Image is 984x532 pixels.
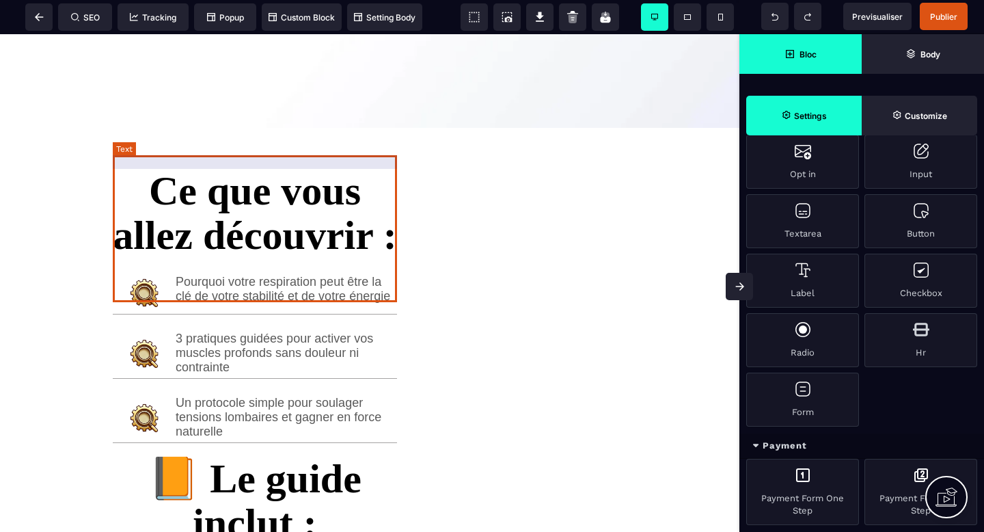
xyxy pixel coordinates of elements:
[746,459,859,525] div: Payment Form One Step
[864,254,977,308] div: Checkbox
[864,135,977,189] div: Input
[176,241,397,276] text: Pourquoi votre respiration peut être la clé de votre stabilité et de votre énergie
[207,12,244,23] span: Popup
[461,3,488,31] span: View components
[852,12,903,22] span: Previsualiser
[862,96,977,135] span: Open Style Manager
[126,366,162,401] img: bd2dbc017025885eb26d68fd8e748303_1F572D9D-6342-4DA2-91B5-4F1FFF7393A9_copie.PNG
[176,297,397,341] text: 3 pratiques guidées pour activer vos muscles profonds sans douleur ni contrainte
[794,111,827,121] strong: Settings
[176,362,397,405] text: Un protocole simple pour soulager tensions lombaires et gagner en force naturelle
[864,194,977,248] div: Button
[113,409,397,511] text: 📙 Le guide inclut :
[269,12,335,23] span: Custom Block
[113,121,397,224] text: Ce que vous allez découvrir :
[746,96,862,135] span: Settings
[746,313,859,367] div: Radio
[493,3,521,31] span: Screenshot
[799,49,817,59] strong: Bloc
[126,241,162,276] img: bd2dbc017025885eb26d68fd8e748303_1F572D9D-6342-4DA2-91B5-4F1FFF7393A9_copie.PNG
[746,135,859,189] div: Opt in
[843,3,912,30] span: Preview
[862,34,984,74] span: Open Layer Manager
[746,373,859,427] div: Form
[864,459,977,525] div: Payment Form Two Step
[130,12,176,23] span: Tracking
[354,12,415,23] span: Setting Body
[905,111,947,121] strong: Customize
[746,254,859,308] div: Label
[126,302,162,337] img: bd2dbc017025885eb26d68fd8e748303_1F572D9D-6342-4DA2-91B5-4F1FFF7393A9_copie.PNG
[864,313,977,367] div: Hr
[739,434,984,459] div: Payment
[71,12,100,23] span: SEO
[930,12,957,22] span: Publier
[746,194,859,248] div: Textarea
[920,49,940,59] strong: Body
[739,34,862,74] span: Open Blocks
